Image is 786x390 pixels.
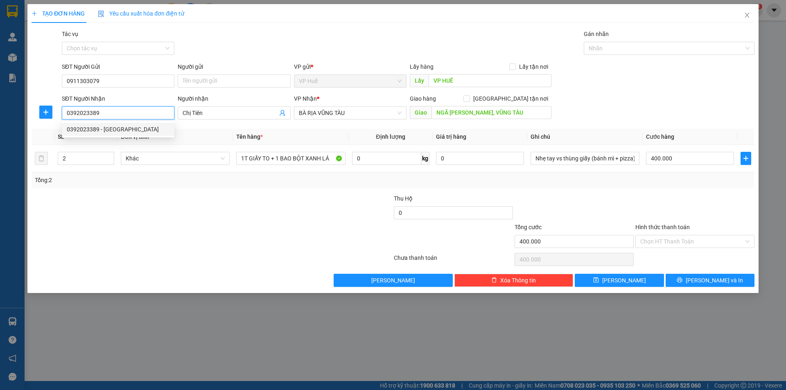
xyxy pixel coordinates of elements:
span: [PERSON_NAME] và In [686,276,743,285]
span: 0975962535 [3,24,48,33]
div: 0392023389 - Chị Tiên [62,123,174,136]
span: Lấy tận nơi [516,62,551,71]
label: Gán nhãn [584,31,609,37]
span: Cước hàng [646,133,674,140]
img: icon [98,11,104,17]
span: [PERSON_NAME] [371,276,415,285]
span: Xóa Thông tin [500,276,536,285]
span: TẠO ĐƠN HÀNG [32,10,85,17]
span: Giá trị hàng [436,133,466,140]
div: SĐT Người Gửi [62,62,174,71]
span: [GEOGRAPHIC_DATA] tận nơi [470,94,551,103]
span: plus [741,155,751,162]
span: delete [491,277,497,284]
span: kg [421,152,429,165]
span: TRƯỜNG [GEOGRAPHIC_DATA] [50,34,123,52]
span: Lấy [410,74,429,87]
span: user-add [279,110,286,116]
button: Close [736,4,759,27]
span: Lấy hàng [410,63,434,70]
span: save [593,277,599,284]
div: Người gửi [178,62,290,71]
span: CC: [21,55,33,64]
div: 0392023389 - [GEOGRAPHIC_DATA] [67,125,169,134]
span: Thu Hộ [394,195,413,202]
span: Giao [410,106,431,119]
input: Ghi Chú [531,152,639,165]
label: Hình thức thanh toán [635,224,690,230]
input: Dọc đường [431,106,551,119]
input: Dọc đường [429,74,551,87]
div: VP gửi [294,62,407,71]
span: close [744,12,750,18]
span: 0908801808 [50,24,95,33]
span: CR: [2,55,14,64]
th: Ghi chú [527,129,643,145]
span: 150.000 [35,55,64,64]
span: SL [58,133,64,140]
span: BÀ RỊA VŨNG TÀU [50,5,113,23]
span: 0 [16,55,21,64]
span: Định lượng [376,133,405,140]
button: plus [741,152,751,165]
span: Tổng cước [515,224,542,230]
span: printer [677,277,682,284]
span: Giao hàng [410,95,436,102]
button: [PERSON_NAME] [334,274,453,287]
span: BÀ RỊA VŨNG TÀU [299,107,402,119]
div: Người nhận [178,94,290,103]
span: VP Nhận [294,95,317,102]
div: SĐT Người Nhận [62,94,174,103]
span: Giao: [50,35,123,52]
span: VP Huế [299,75,402,87]
div: Chưa thanh toán [393,253,514,268]
span: VP HUẾ [16,34,42,43]
input: VD: Bàn, Ghế [236,152,345,165]
p: Gửi: [3,14,48,23]
div: Tổng: 2 [35,176,303,185]
label: Tác vụ [62,31,78,37]
p: Nhận: [50,5,123,23]
span: [PERSON_NAME] [602,276,646,285]
button: plus [39,106,52,119]
span: VP Huế [17,14,43,23]
span: Yêu cầu xuất hóa đơn điện tử [98,10,184,17]
button: delete [35,152,48,165]
span: Tên hàng [236,133,263,140]
input: 0 [436,152,524,165]
button: save[PERSON_NAME] [575,274,664,287]
button: printer[PERSON_NAME] và In [666,274,754,287]
span: Khác [126,152,225,165]
span: plus [32,11,37,16]
span: plus [40,109,52,115]
span: Lấy: [3,35,42,43]
button: deleteXóa Thông tin [454,274,574,287]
